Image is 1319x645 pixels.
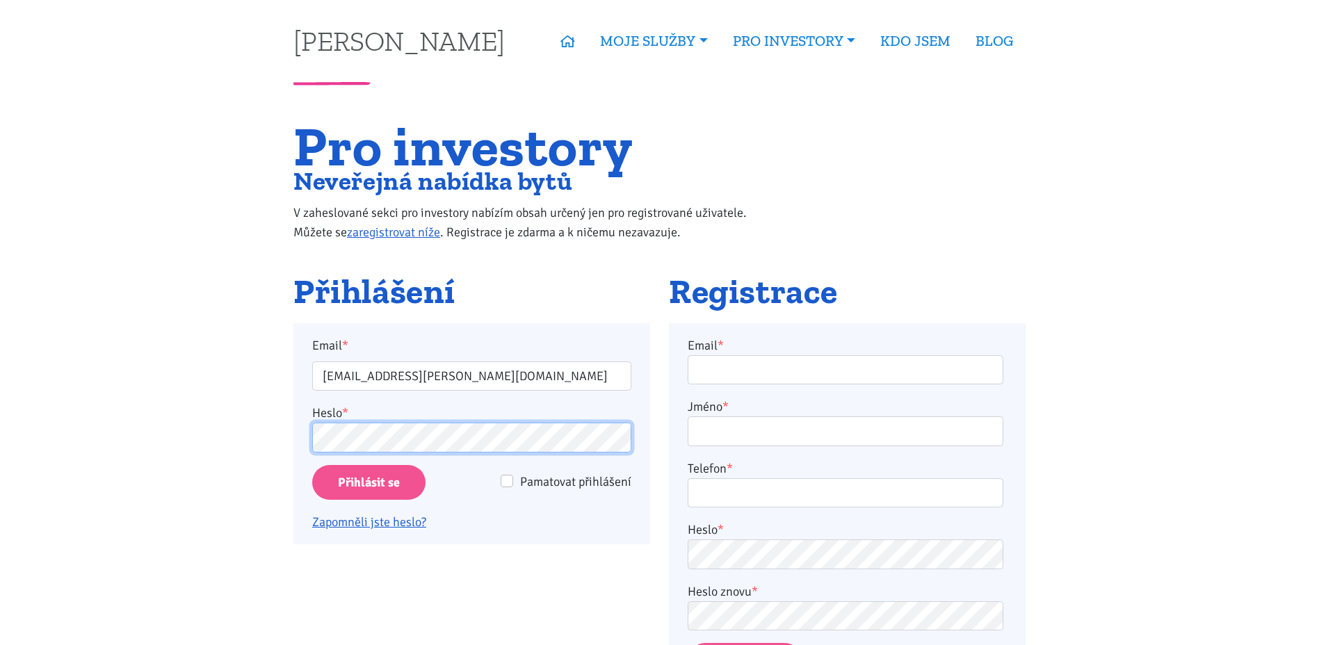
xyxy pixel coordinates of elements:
[312,403,348,423] label: Heslo
[688,336,724,355] label: Email
[963,25,1026,57] a: BLOG
[669,273,1026,311] h2: Registrace
[688,397,729,416] label: Jméno
[752,584,758,599] abbr: required
[293,273,650,311] h2: Přihlášení
[347,224,440,240] a: zaregistrovat níže
[520,474,631,489] span: Pamatovat přihlášení
[303,336,641,355] label: Email
[720,25,868,57] a: PRO INVESTORY
[718,522,724,537] abbr: required
[727,461,733,476] abbr: required
[312,465,426,500] input: Přihlásit se
[688,582,758,601] label: Heslo znovu
[868,25,963,57] a: KDO JSEM
[688,459,733,478] label: Telefon
[293,170,775,193] h2: Neveřejná nabídka bytů
[312,514,426,530] a: Zapomněli jste heslo?
[722,399,729,414] abbr: required
[588,25,720,57] a: MOJE SLUŽBY
[688,520,724,539] label: Heslo
[293,123,775,170] h1: Pro investory
[293,27,505,54] a: [PERSON_NAME]
[293,203,775,242] p: V zaheslované sekci pro investory nabízím obsah určený jen pro registrované uživatele. Můžete se ...
[718,338,724,353] abbr: required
